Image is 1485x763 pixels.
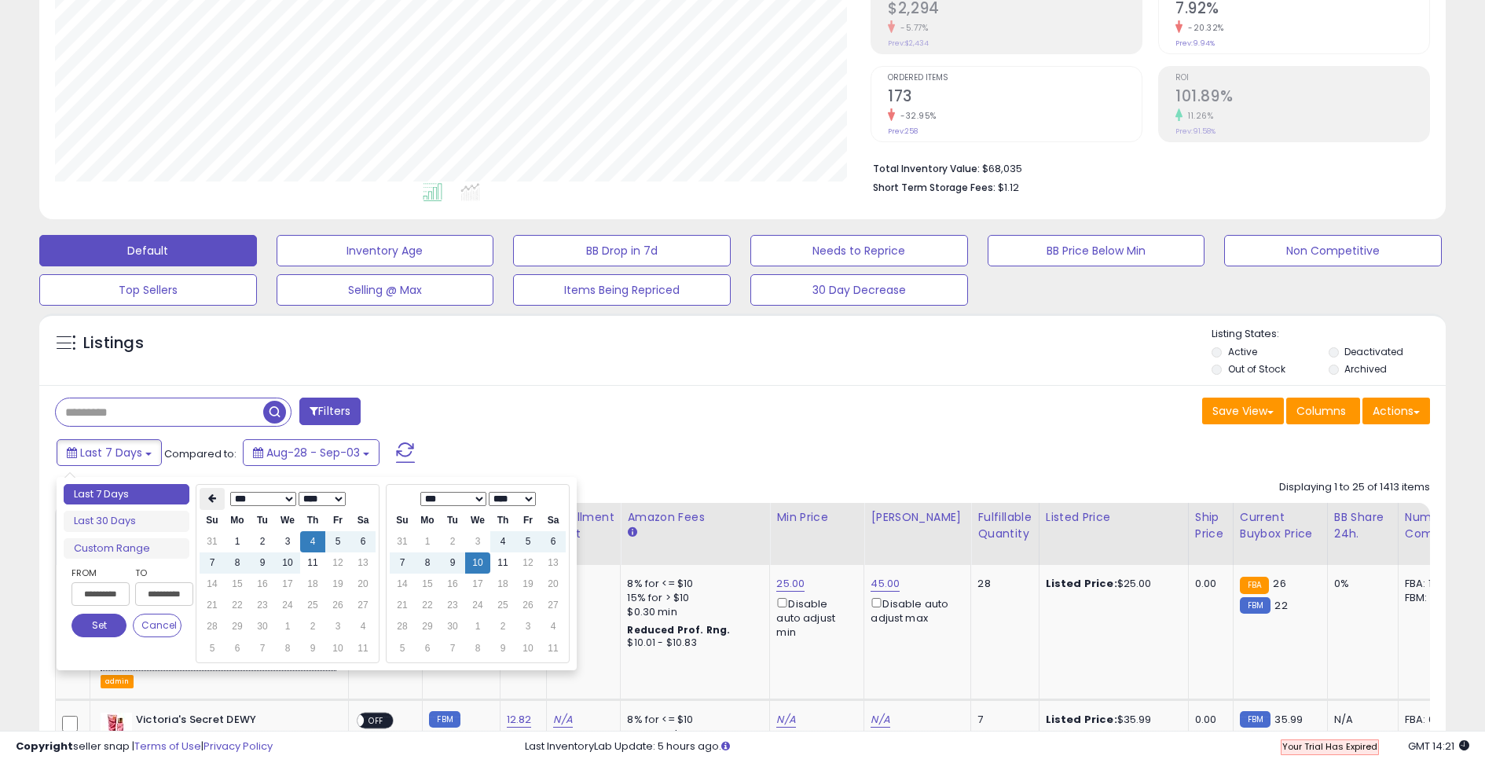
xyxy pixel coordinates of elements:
[895,22,928,34] small: -5.77%
[300,531,325,552] td: 4
[1279,480,1430,495] div: Displaying 1 to 25 of 1413 items
[465,552,490,574] td: 10
[1046,577,1176,591] div: $25.00
[71,565,126,581] label: From
[440,595,465,616] td: 23
[465,531,490,552] td: 3
[541,595,566,616] td: 27
[541,510,566,531] th: Sa
[225,616,250,637] td: 29
[415,552,440,574] td: 8
[300,638,325,659] td: 9
[415,616,440,637] td: 29
[515,552,541,574] td: 12
[299,398,361,425] button: Filters
[415,574,440,595] td: 15
[415,531,440,552] td: 1
[1224,235,1442,266] button: Non Competitive
[1344,345,1403,358] label: Deactivated
[1334,713,1386,727] div: N/A
[350,595,376,616] td: 27
[977,509,1032,542] div: Fulfillable Quantity
[541,616,566,637] td: 4
[895,110,937,122] small: -32.95%
[250,531,275,552] td: 2
[390,638,415,659] td: 5
[415,595,440,616] td: 22
[300,616,325,637] td: 2
[1195,713,1221,727] div: 0.00
[490,531,515,552] td: 4
[101,675,134,688] button: admin
[275,638,300,659] td: 8
[513,274,731,306] button: Items Being Repriced
[1195,509,1226,542] div: Ship Price
[515,531,541,552] td: 5
[80,445,142,460] span: Last 7 Days
[525,739,1470,754] div: Last InventoryLab Update: 5 hours ago.
[277,274,494,306] button: Selling @ Max
[390,552,415,574] td: 7
[873,181,995,194] b: Short Term Storage Fees:
[871,509,964,526] div: [PERSON_NAME]
[350,552,376,574] td: 13
[1274,712,1303,727] span: 35.99
[1240,577,1269,594] small: FBA
[1344,362,1387,376] label: Archived
[300,574,325,595] td: 18
[1405,577,1457,591] div: FBA: 12
[1296,403,1346,419] span: Columns
[39,274,257,306] button: Top Sellers
[627,509,763,526] div: Amazon Fees
[57,439,162,466] button: Last 7 Days
[776,712,795,728] a: N/A
[1240,711,1270,728] small: FBM
[200,616,225,637] td: 28
[1228,362,1285,376] label: Out of Stock
[39,235,257,266] button: Default
[1286,398,1360,424] button: Columns
[350,531,376,552] td: 6
[325,510,350,531] th: Fr
[275,552,300,574] td: 10
[250,638,275,659] td: 7
[627,713,757,727] div: 8% for <= $10
[873,162,980,175] b: Total Inventory Value:
[350,616,376,637] td: 4
[490,552,515,574] td: 11
[250,552,275,574] td: 9
[627,605,757,619] div: $0.30 min
[515,574,541,595] td: 19
[275,574,300,595] td: 17
[440,616,465,637] td: 30
[440,638,465,659] td: 7
[325,638,350,659] td: 10
[325,552,350,574] td: 12
[225,552,250,574] td: 8
[16,739,273,754] div: seller snap | |
[64,538,189,559] li: Custom Range
[275,616,300,637] td: 1
[225,510,250,531] th: Mo
[1182,22,1224,34] small: -20.32%
[627,591,757,605] div: 15% for > $10
[325,574,350,595] td: 19
[225,574,250,595] td: 15
[1408,739,1469,754] span: 2025-09-11 14:21 GMT
[1175,39,1215,48] small: Prev: 9.94%
[325,616,350,637] td: 3
[490,595,515,616] td: 25
[507,712,532,728] a: 12.82
[627,526,636,540] small: Amazon Fees.
[440,574,465,595] td: 16
[325,595,350,616] td: 26
[300,595,325,616] td: 25
[429,711,460,728] small: FBM
[1274,598,1287,613] span: 22
[888,87,1142,108] h2: 173
[1334,577,1386,591] div: 0%
[1282,740,1377,753] span: Your Trial Has Expired
[1405,713,1457,727] div: FBA: 0
[225,531,250,552] td: 1
[243,439,379,466] button: Aug-28 - Sep-03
